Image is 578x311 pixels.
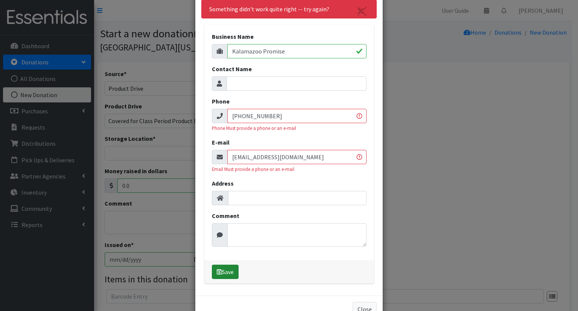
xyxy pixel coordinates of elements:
[355,5,369,18] a: Close
[212,64,252,73] label: Contact Name
[212,179,234,188] label: Address
[212,265,239,279] button: Save
[212,166,367,173] div: Email Must provide a phone or an e-mail
[212,211,239,220] label: Comment
[212,125,367,132] div: Phone Must provide a phone or an e-mail
[212,138,230,147] label: E-mail
[212,97,230,106] label: Phone
[212,32,254,41] label: Business Name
